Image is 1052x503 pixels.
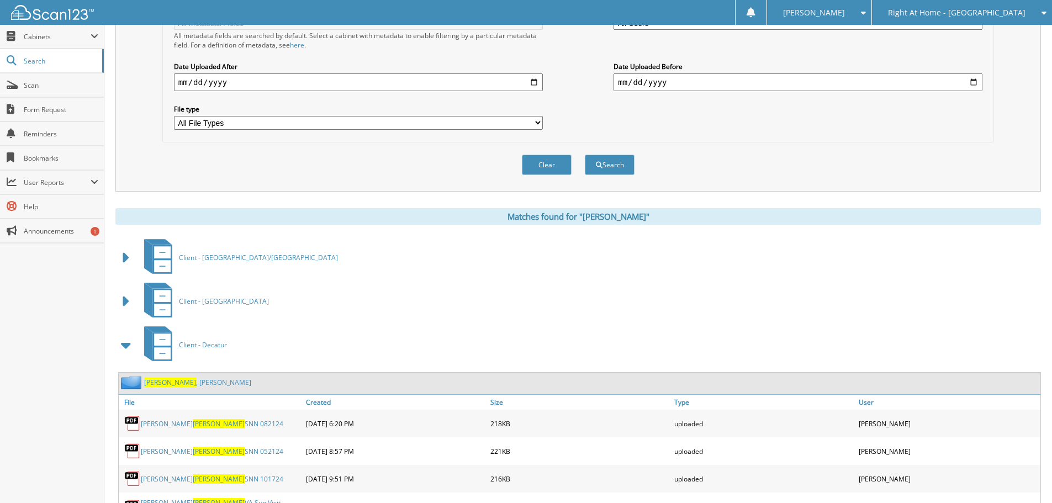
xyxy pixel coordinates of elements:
span: [PERSON_NAME] [193,447,245,456]
span: Bookmarks [24,153,98,163]
div: 216KB [488,468,672,490]
div: [DATE] 6:20 PM [303,412,488,435]
div: [PERSON_NAME] [856,412,1040,435]
button: Search [585,155,635,175]
span: [PERSON_NAME] [193,419,245,428]
span: Client - [GEOGRAPHIC_DATA] [179,296,269,306]
span: [PERSON_NAME] [193,474,245,484]
a: Client - Decatur [138,323,227,367]
span: Search [24,56,97,66]
input: end [614,73,982,91]
label: Date Uploaded Before [614,62,982,71]
span: Form Request [24,105,98,114]
a: Size [488,395,672,410]
span: [PERSON_NAME] [783,9,845,16]
div: Matches found for "[PERSON_NAME]" [115,208,1041,225]
span: Scan [24,81,98,90]
img: PDF.png [124,415,141,432]
img: PDF.png [124,470,141,487]
div: uploaded [672,412,856,435]
a: Client - [GEOGRAPHIC_DATA] [138,279,269,323]
div: 1 [91,227,99,236]
span: Help [24,202,98,211]
a: [PERSON_NAME][PERSON_NAME]SNN 082124 [141,419,283,428]
div: [DATE] 9:51 PM [303,468,488,490]
span: Cabinets [24,32,91,41]
span: Right At Home - [GEOGRAPHIC_DATA] [888,9,1025,16]
img: PDF.png [124,443,141,459]
a: File [119,395,303,410]
a: Type [672,395,856,410]
span: [PERSON_NAME] [144,378,196,387]
div: [DATE] 8:57 PM [303,440,488,462]
a: Created [303,395,488,410]
label: File type [174,104,543,114]
div: uploaded [672,440,856,462]
span: User Reports [24,178,91,187]
a: here [290,40,304,50]
div: 221KB [488,440,672,462]
div: [PERSON_NAME] [856,440,1040,462]
div: All metadata fields are searched by default. Select a cabinet with metadata to enable filtering b... [174,31,543,50]
button: Clear [522,155,572,175]
div: 218KB [488,412,672,435]
label: Date Uploaded After [174,62,543,71]
span: Announcements [24,226,98,236]
a: Client - [GEOGRAPHIC_DATA]/[GEOGRAPHIC_DATA] [138,236,338,279]
span: Client - [GEOGRAPHIC_DATA]/[GEOGRAPHIC_DATA] [179,253,338,262]
a: [PERSON_NAME], [PERSON_NAME] [144,378,251,387]
a: [PERSON_NAME][PERSON_NAME]SNN 052124 [141,447,283,456]
input: start [174,73,543,91]
a: User [856,395,1040,410]
div: uploaded [672,468,856,490]
img: folder2.png [121,375,144,389]
div: [PERSON_NAME] [856,468,1040,490]
a: [PERSON_NAME][PERSON_NAME]SNN 101724 [141,474,283,484]
img: scan123-logo-white.svg [11,5,94,20]
span: Reminders [24,129,98,139]
span: Client - Decatur [179,340,227,350]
